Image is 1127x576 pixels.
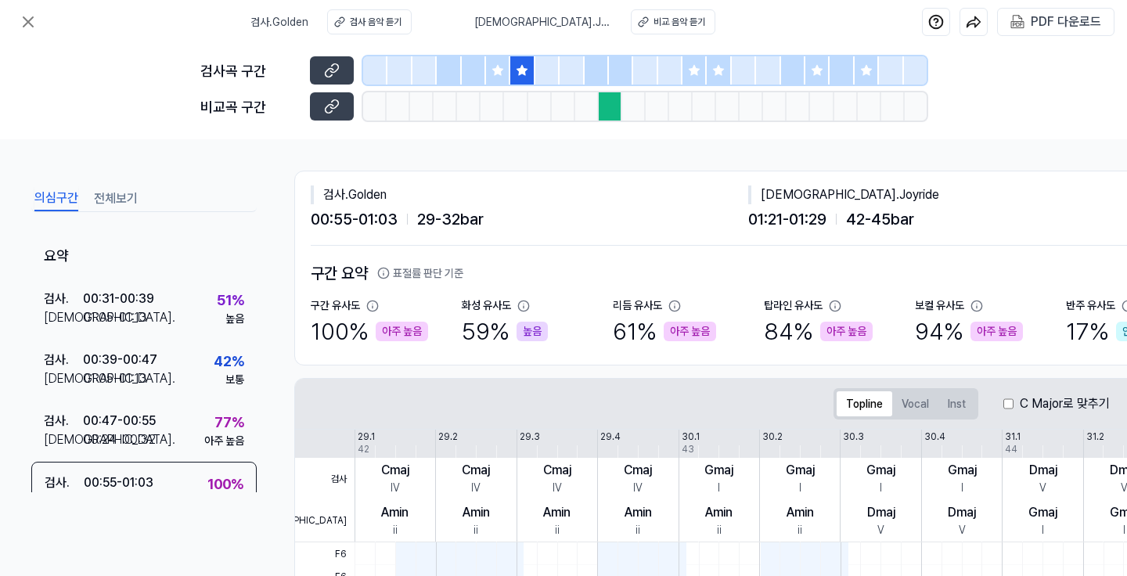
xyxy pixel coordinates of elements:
[358,430,375,444] div: 29.1
[83,369,147,388] div: 01:05 - 01:13
[880,480,882,496] div: I
[764,314,873,349] div: 84 %
[892,391,938,416] button: Vocal
[391,480,400,496] div: IV
[393,522,398,538] div: ii
[1010,15,1024,29] img: PDF Download
[44,351,83,369] div: 검사 .
[381,503,409,522] div: Amin
[924,430,945,444] div: 30.4
[473,522,478,538] div: ii
[1086,430,1104,444] div: 31.2
[381,461,409,480] div: Cmaj
[555,522,560,538] div: ii
[1031,12,1101,32] div: PDF 다운로드
[83,430,156,449] div: 00:24 - 00:32
[820,322,873,341] div: 아주 높음
[311,314,428,349] div: 100 %
[1028,503,1057,522] div: Gmaj
[327,9,412,34] button: 검사 음악 듣기
[31,234,257,279] div: 요약
[600,430,621,444] div: 29.4
[1005,430,1021,444] div: 31.1
[837,391,892,416] button: Topline
[225,311,244,327] div: 높음
[948,503,976,522] div: Dmaj
[520,430,540,444] div: 29.3
[787,503,814,522] div: Amin
[613,297,662,314] div: 리듬 유사도
[214,351,244,372] div: 42 %
[83,290,154,308] div: 00:31 - 00:39
[517,322,548,341] div: 높음
[1066,297,1115,314] div: 반주 유사도
[762,430,783,444] div: 30.2
[915,314,1023,349] div: 94 %
[463,503,490,522] div: Amin
[84,473,153,492] div: 00:55 - 01:03
[866,461,895,480] div: Gmaj
[1020,394,1110,413] label: C Major로 맞추기
[225,372,244,388] div: 보통
[704,461,733,480] div: Gmaj
[1005,442,1017,456] div: 44
[961,480,963,496] div: I
[636,522,640,538] div: ii
[295,458,355,500] span: 검사
[250,14,308,31] span: 검사 . Golden
[553,480,562,496] div: IV
[705,503,733,522] div: Amin
[867,503,895,522] div: Dmaj
[207,473,243,495] div: 100 %
[799,480,801,496] div: I
[624,461,652,480] div: Cmaj
[44,308,83,327] div: [DEMOGRAPHIC_DATA] .
[718,480,720,496] div: I
[625,503,652,522] div: Amin
[1029,461,1057,480] div: Dmaj
[915,297,964,314] div: 보컬 유사도
[204,433,244,449] div: 아주 높음
[664,322,716,341] div: 아주 높음
[358,442,369,456] div: 42
[44,412,83,430] div: 검사 .
[682,430,700,444] div: 30.1
[34,186,78,211] button: 의심구간
[214,412,244,433] div: 77 %
[45,473,84,492] div: 검사 .
[717,522,722,538] div: ii
[633,480,643,496] div: IV
[631,9,715,34] button: 비교 음악 듣기
[764,297,823,314] div: 탑라인 유사도
[938,391,975,416] button: Inst
[798,522,802,538] div: ii
[966,14,981,30] img: share
[846,207,914,231] span: 42 - 45 bar
[462,314,548,349] div: 59 %
[200,60,301,81] div: 검사곡 구간
[959,522,966,538] div: V
[417,207,484,231] span: 29 - 32 bar
[1039,480,1046,496] div: V
[543,461,571,480] div: Cmaj
[877,522,884,538] div: V
[311,297,360,314] div: 구간 유사도
[682,442,694,456] div: 43
[471,480,481,496] div: IV
[376,322,428,341] div: 아주 높음
[786,461,815,480] div: Gmaj
[543,503,571,522] div: Amin
[1042,522,1044,538] div: I
[350,15,401,29] div: 검사 음악 듣기
[83,412,156,430] div: 00:47 - 00:55
[44,430,83,449] div: [DEMOGRAPHIC_DATA] .
[928,14,944,30] img: help
[462,297,511,314] div: 화성 유사도
[474,14,612,31] span: [DEMOGRAPHIC_DATA] . Joyride
[311,207,398,231] span: 00:55 - 01:03
[1123,522,1125,538] div: I
[438,430,458,444] div: 29.2
[83,351,157,369] div: 00:39 - 00:47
